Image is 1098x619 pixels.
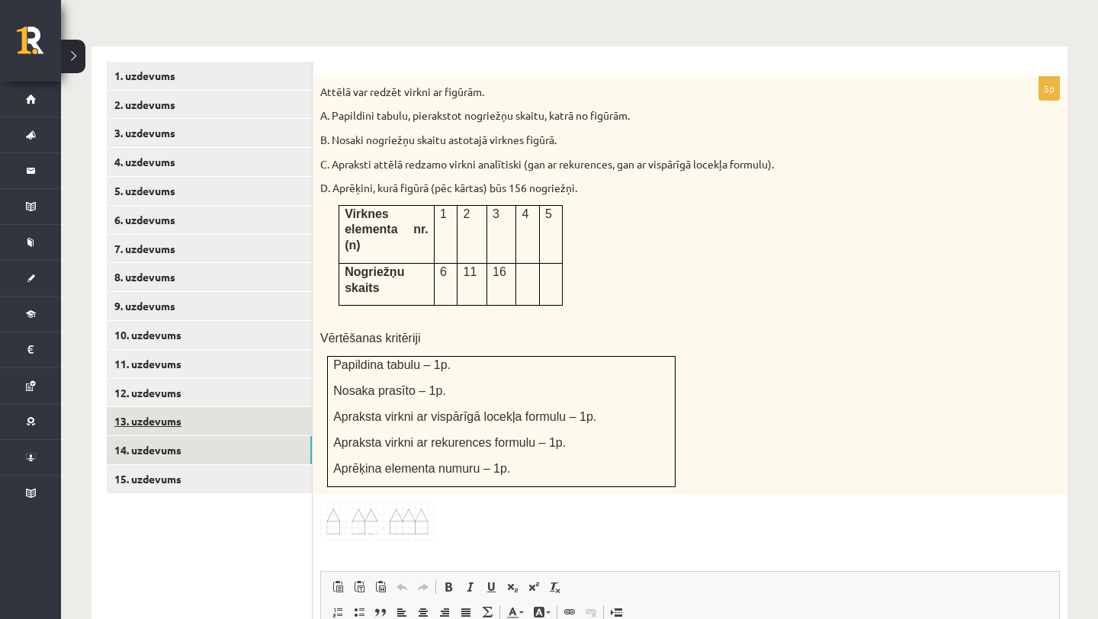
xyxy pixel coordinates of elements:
[1039,76,1060,101] p: 5p
[107,292,312,320] a: 9. uzdevums
[107,177,312,205] a: 5. uzdevums
[107,235,312,263] a: 7. uzdevums
[107,206,312,234] a: 6. uzdevums
[391,577,413,597] a: Undo (⌘+Z)
[320,181,984,196] p: D. Aprēķini, kurā figūrā (pēc kārtas) būs 156 nogriežņi.
[320,157,984,172] p: C. Apraksti attēlā redzamo virkni analītiski (gan ar rekurences, gan ar vispārīgā locekļa formulu).
[320,332,421,345] span: Vērtēšanas kritēriji
[107,62,312,90] a: 1. uzdevums
[107,263,312,291] a: 8. uzdevums
[320,108,984,123] p: A. Papildini tabulu, pierakstot nogriežņu skaitu, katrā no figūrām.
[345,207,429,252] span: Virknes elementa nr.(n)
[107,321,312,349] a: 10. uzdevums
[320,133,984,148] p: B. Nosaki nogriežņu skaitu astotajā virknes figūrā.
[480,577,502,597] a: Underline (⌘+U)
[440,265,447,278] span: 6
[438,577,459,597] a: Bold (⌘+B)
[502,577,523,597] a: Subscript
[320,85,984,100] p: Attēlā var redzēt virkni ar figūrām.
[107,436,312,464] a: 14. uzdevums
[107,119,312,147] a: 3. uzdevums
[545,207,552,220] span: 5
[544,577,566,597] a: Remove Format
[333,462,510,475] span: Aprēķina elementa numuru – 1p.
[333,384,446,397] span: Nosaka prasīto – 1p.
[320,502,435,541] img: 1.png
[463,207,470,220] span: 2
[523,577,544,597] a: Superscript
[440,207,447,220] span: 1
[463,265,477,278] span: 11
[493,265,506,278] span: 16
[459,577,480,597] a: Italic (⌘+I)
[17,27,61,65] a: Rīgas 1. Tālmācības vidusskola
[107,407,312,435] a: 13. uzdevums
[348,577,370,597] a: Paste as plain text (⌘+⇧+V)
[370,577,391,597] a: Paste from Word
[107,465,312,493] a: 15. uzdevums
[333,410,596,423] span: Apraksta virkni ar vispārīgā locekļa formulu – 1p.
[107,148,312,176] a: 4. uzdevums
[493,207,499,220] span: 3
[107,379,312,407] a: 12. uzdevums
[522,207,528,220] span: 4
[333,436,566,449] span: Apraksta virkni ar rekurences formulu – 1p.
[413,577,434,597] a: Redo (⌘+Y)
[107,91,312,119] a: 2. uzdevums
[327,577,348,597] a: Paste (⌘+V)
[15,15,723,31] body: Editor, wiswyg-editor-user-answer-47024980922380
[333,358,451,371] span: Papildina tabulu – 1p.
[345,265,404,294] span: Nogriežņu skaits
[107,350,312,378] a: 11. uzdevums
